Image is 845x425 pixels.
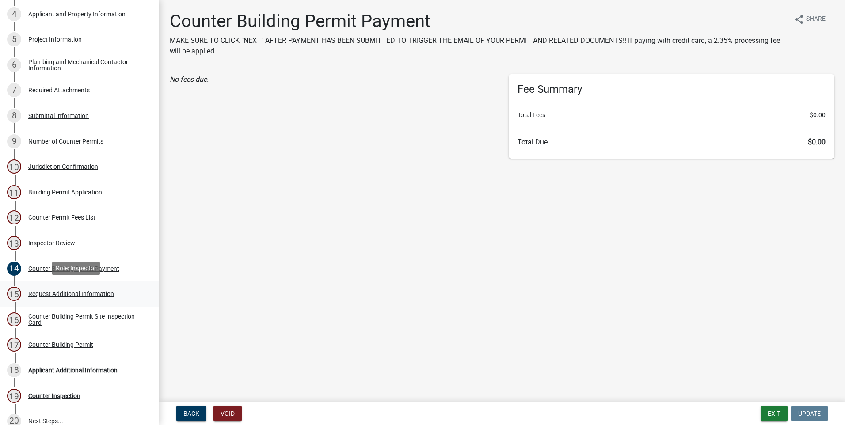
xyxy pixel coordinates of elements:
div: 7 [7,83,21,97]
div: 19 [7,389,21,403]
span: $0.00 [808,138,826,146]
div: Plumbing and Mechanical Contactor Information [28,59,145,71]
div: Building Permit Application [28,189,102,195]
button: Update [791,406,828,421]
div: Applicant Additional Information [28,367,118,373]
span: Share [806,14,826,25]
button: Back [176,406,206,421]
button: Void [213,406,242,421]
button: Exit [761,406,788,421]
div: Counter Building Permit Payment [28,266,119,272]
div: 17 [7,338,21,352]
i: No fees due. [170,75,209,83]
div: 5 [7,32,21,46]
h6: Total Due [518,138,826,146]
div: 6 [7,58,21,72]
div: Submittal Information [28,113,89,119]
div: 11 [7,185,21,199]
li: Total Fees [518,110,826,120]
div: Jurisdiction Confirmation [28,163,98,170]
div: Applicant and Property Information [28,11,126,17]
div: 14 [7,262,21,276]
span: Back [183,410,199,417]
button: shareShare [787,11,833,28]
div: Request Additional Information [28,291,114,297]
div: Role: Inspector [52,262,100,275]
h6: Fee Summary [518,83,826,96]
div: 4 [7,7,21,21]
div: 12 [7,210,21,224]
div: Counter Inspection [28,393,80,399]
h1: Counter Building Permit Payment [170,11,787,32]
div: 18 [7,363,21,377]
div: 15 [7,287,21,301]
div: Counter Permit Fees List [28,214,95,220]
div: 13 [7,236,21,250]
div: 10 [7,159,21,174]
div: Number of Counter Permits [28,138,103,144]
div: 16 [7,312,21,326]
div: 8 [7,109,21,123]
span: $0.00 [810,110,826,120]
div: Counter Building Permit [28,342,93,348]
div: 9 [7,134,21,148]
div: Counter Building Permit Site Inspection Card [28,313,145,326]
div: Project Information [28,36,82,42]
div: Required Attachments [28,87,90,93]
div: Inspector Review [28,240,75,246]
p: MAKE SURE TO CLICK "NEXT" AFTER PAYMENT HAS BEEN SUBMITTED TO TRIGGER THE EMAIL OF YOUR PERMIT AN... [170,35,787,57]
span: Update [798,410,821,417]
i: share [794,14,804,25]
